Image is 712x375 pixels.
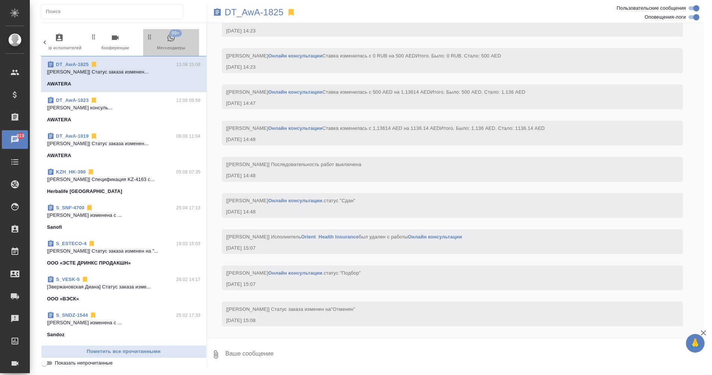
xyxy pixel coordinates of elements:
[645,13,686,21] span: Оповещения-логи
[268,198,322,203] a: Онлайн консультации
[90,132,98,140] svg: Отписаться
[81,276,89,283] svg: Отписаться
[90,33,97,40] svg: Зажми и перетащи, чтобы поменять порядок вкладок
[431,89,526,95] span: Итого. Было: 500 AED. Стало: 1.136 AED
[47,188,122,195] p: Herbalife [GEOGRAPHIC_DATA]
[146,33,153,40] svg: Зажми и перетащи, чтобы поменять порядок вкладок
[617,4,686,12] span: Пользовательские сообщения
[268,270,322,276] a: Онлайн консультации
[47,247,201,255] p: [[PERSON_NAME]] Статус заказа изменен на "...
[689,335,702,351] span: 🙏
[89,312,97,319] svg: Отписаться
[47,212,201,219] p: [[PERSON_NAME] изменена с ...
[176,204,201,212] p: 25.04 17:13
[268,53,322,59] a: Онлайн консультации
[45,347,202,356] span: Пометить все прочитанными
[226,63,657,71] div: [DATE] 14:23
[226,208,657,216] div: [DATE] 14:48
[301,234,359,240] a: Orient Health Insurance
[226,136,657,143] div: [DATE] 14:48
[416,53,501,59] span: Итого. Было: 0 RUB. Стало: 500 AED
[47,80,71,88] p: AWATERA
[90,61,98,68] svg: Отписаться
[56,312,88,318] a: S_SNDZ-1544
[176,168,201,176] p: 05.08 07:35
[268,89,322,95] a: Онлайн консультации
[226,306,355,312] span: [[PERSON_NAME]] Статус заказа изменен на
[2,130,28,149] a: 919
[176,240,201,247] p: 19.03 15:03
[226,244,657,252] div: [DATE] 15:07
[686,334,705,353] button: 🙏
[41,164,207,200] div: KZH_HK-39005.08 07:35[[PERSON_NAME]] Спецификация KZ-4163 с...Herbalife [GEOGRAPHIC_DATA]
[47,319,201,326] p: [[PERSON_NAME] изменена с ...
[226,89,526,95] span: [[PERSON_NAME] Ставка изменилась с 500 AED на 1.13614 AED
[169,29,182,37] span: 99+
[41,307,207,343] div: S_SNDZ-154425.02 17:33[[PERSON_NAME] изменена с ...Sandoz
[440,125,545,131] span: Итого. Было: 1.136 AED. Стало: 1136.14 AED
[47,283,201,291] p: [Звержановская Диана] Статус заказа изме...
[34,33,84,51] span: Подбор исполнителей
[408,234,462,240] a: Онлайн консультации
[226,125,545,131] span: [[PERSON_NAME] Ставка изменилась с 1.13614 AED на 1136.14 AED
[90,97,98,104] svg: Отписаться
[176,132,201,140] p: 08.08 11:04
[56,169,86,175] a: KZH_HK-390
[226,198,356,203] span: [[PERSON_NAME] .
[226,317,657,324] div: [DATE] 15:08
[56,241,86,246] a: S_ESTECO-4
[47,259,131,267] p: ООО «ЭСТЕ ДРИНКС ПРОДАКШН»
[324,270,361,276] span: статус "Подбор"
[88,240,95,247] svg: Отписаться
[176,312,201,319] p: 25.02 17:33
[41,128,207,164] div: DT_AwA-181908.08 11:04[[PERSON_NAME]] Статус заказа изменен...AWATERA
[226,100,657,107] div: [DATE] 14:47
[41,92,207,128] div: DT_AwA-182312.08 09:58[[PERSON_NAME] консуль...AWATERA
[146,33,196,51] span: Мессенджеры
[226,281,657,288] div: [DATE] 15:07
[226,27,657,35] div: [DATE] 14:23
[41,56,207,92] div: DT_AwA-182513.08 15:08[[PERSON_NAME]] Статус заказа изменен...AWATERA
[56,97,89,103] a: DT_AwA-1823
[47,331,64,338] p: Sandoz
[176,276,201,283] p: 28.02 14:17
[86,204,93,212] svg: Отписаться
[226,53,501,59] span: [[PERSON_NAME] Ставка изменилась с 0 RUB на 500 AED
[41,200,207,235] div: S_SNF-470025.04 17:13[[PERSON_NAME] изменена с ...Sanofi
[324,198,356,203] span: статус "Сдан"
[47,224,62,231] p: Sanofi
[226,172,657,179] div: [DATE] 14:48
[176,61,201,68] p: 13.08 15:08
[47,152,71,159] p: AWATERA
[47,116,71,124] p: AWATERA
[225,9,284,16] a: DT_AwA-1825
[56,133,89,139] a: DT_AwA-1819
[90,33,140,51] span: Конференции
[47,176,201,183] p: [[PERSON_NAME]] Спецификация KZ-4163 с...
[56,205,84,210] a: S_SNF-4700
[47,68,201,76] p: [[PERSON_NAME]] Статус заказа изменен...
[268,125,322,131] a: Онлайн консультации
[56,276,80,282] a: S_VESK-5
[41,345,207,358] button: Пометить все прочитанными
[12,132,29,140] span: 919
[41,271,207,307] div: S_VESK-528.02 14:17[Звержановская Диана] Статус заказа изме...ООО «ВЭСК»
[176,97,201,104] p: 12.08 09:58
[41,235,207,271] div: S_ESTECO-419.03 15:03[[PERSON_NAME]] Статус заказа изменен на "...ООО «ЭСТЕ ДРИНКС ПРОДАКШН»
[226,162,362,167] span: [[PERSON_NAME]] Последовательность работ выключена
[87,168,95,176] svg: Отписаться
[331,306,355,312] span: "Отменен"
[226,270,361,276] span: [[PERSON_NAME] .
[226,234,462,240] span: [[PERSON_NAME]] Исполнитель был удален с работы
[47,104,201,112] p: [[PERSON_NAME] консуль...
[55,359,113,367] span: Показать непрочитанные
[56,62,89,67] a: DT_AwA-1825
[47,140,201,147] p: [[PERSON_NAME]] Статус заказа изменен...
[47,295,79,303] p: ООО «ВЭСК»
[46,6,183,17] input: Поиск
